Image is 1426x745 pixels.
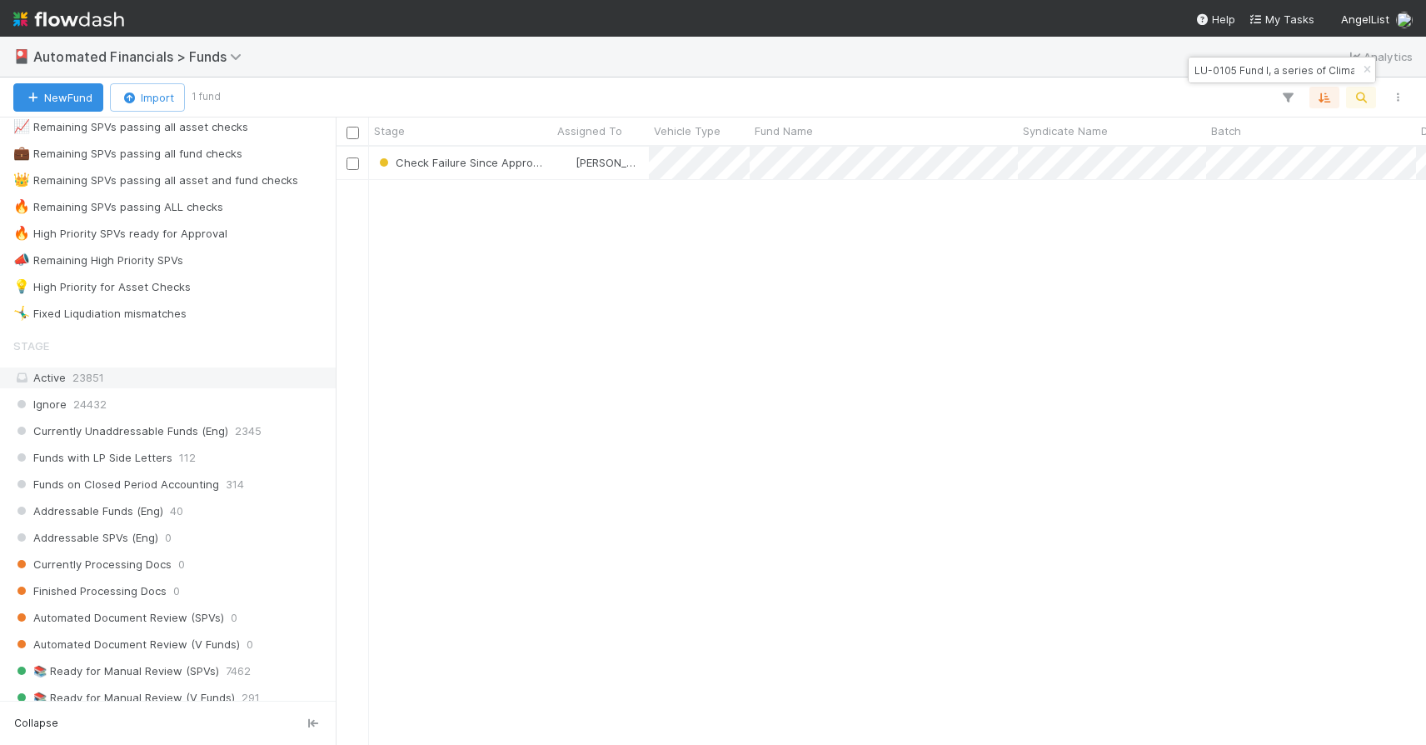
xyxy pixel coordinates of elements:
[179,447,196,468] span: 112
[192,89,221,104] small: 1 fund
[13,367,332,388] div: Active
[13,329,49,362] span: Stage
[13,83,103,112] button: NewFund
[1195,11,1235,27] div: Help
[396,156,584,169] span: Check Failure Since Approved (SPV)
[13,49,30,63] span: 🎴
[13,199,30,213] span: 🔥
[247,634,253,655] span: 0
[13,306,30,320] span: 🤸‍♂️
[13,170,298,191] div: Remaining SPVs passing all asset and fund checks
[13,146,30,160] span: 💼
[13,226,30,240] span: 🔥
[13,501,163,522] span: Addressable Funds (Eng)
[13,447,172,468] span: Funds with LP Side Letters
[13,687,235,708] span: 📚 Ready for Manual Review (V Funds)
[13,252,30,267] span: 📣
[13,474,219,495] span: Funds on Closed Period Accounting
[72,371,104,384] span: 23851
[1341,12,1389,26] span: AngelList
[13,303,187,324] div: Fixed Liqudiation mismatches
[654,122,720,139] span: Vehicle Type
[1347,47,1413,67] a: Analytics
[576,156,660,169] span: [PERSON_NAME]
[13,581,167,602] span: Finished Processing Docs
[1191,60,1358,80] input: Search...
[1023,122,1108,139] span: Syndicate Name
[557,122,622,139] span: Assigned To
[33,48,250,65] span: Automated Financials > Funds
[170,501,183,522] span: 40
[347,157,359,170] input: Toggle Row Selected
[374,122,405,139] span: Stage
[13,527,158,548] span: Addressable SPVs (Eng)
[560,156,573,169] img: avatar_574f8970-b283-40ff-a3d7-26909d9947cc.png
[755,122,813,139] span: Fund Name
[165,527,172,548] span: 0
[13,279,30,293] span: 💡
[13,661,219,682] span: 📚 Ready for Manual Review (SPVs)
[13,223,227,244] div: High Priority SPVs ready for Approval
[110,83,185,112] button: Import
[73,394,107,415] span: 24432
[242,687,260,708] span: 291
[13,634,240,655] span: Automated Document Review (V Funds)
[226,661,251,682] span: 7462
[1211,122,1241,139] span: Batch
[13,119,30,133] span: 📈
[13,172,30,187] span: 👑
[13,117,248,137] div: Remaining SPVs passing all asset checks
[13,607,224,628] span: Automated Document Review (SPVs)
[231,607,237,628] span: 0
[235,421,262,442] span: 2345
[13,197,223,217] div: Remaining SPVs passing ALL checks
[13,394,67,415] span: Ignore
[1249,12,1314,26] span: My Tasks
[13,143,242,164] div: Remaining SPVs passing all fund checks
[173,581,180,602] span: 0
[178,554,185,575] span: 0
[13,250,183,271] div: Remaining High Priority SPVs
[14,716,58,731] span: Collapse
[13,554,172,575] span: Currently Processing Docs
[13,421,228,442] span: Currently Unaddressable Funds (Eng)
[13,5,124,33] img: logo-inverted-e16ddd16eac7371096b0.svg
[13,277,191,297] div: High Priority for Asset Checks
[1396,12,1413,28] img: avatar_5ff1a016-d0ce-496a-bfbe-ad3802c4d8a0.png
[226,474,244,495] span: 314
[347,127,359,139] input: Toggle All Rows Selected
